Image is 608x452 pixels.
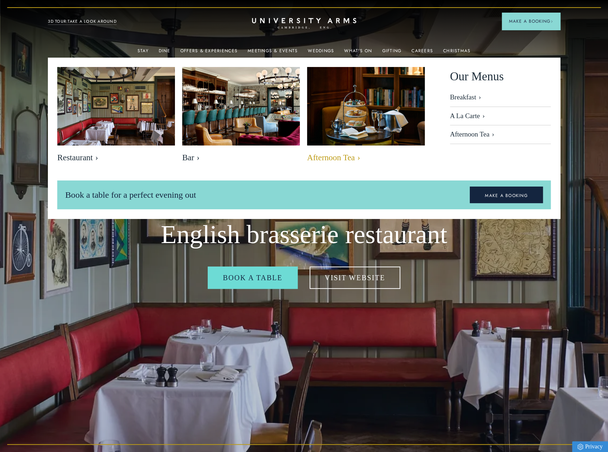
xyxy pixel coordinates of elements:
[443,48,470,58] a: Christmas
[450,93,551,107] a: Breakfast
[572,441,608,452] a: Privacy
[307,153,425,163] span: Afternoon Tea
[382,48,401,58] a: Gifting
[550,20,553,23] img: Arrow icon
[450,67,504,86] span: Our Menus
[450,107,551,126] a: A La Carte
[208,267,297,289] a: Book a table
[577,444,583,450] img: Privacy
[65,190,196,200] span: Book a table for a perfect evening out
[160,188,448,250] h2: Our quintessentially English brasserie restaurant
[182,67,300,146] img: image-b49cb22997400f3f08bed174b2325b8c369ebe22-8192x5461-jpg
[509,18,553,24] span: Make a Booking
[344,48,372,58] a: What's On
[411,48,433,58] a: Careers
[57,67,175,146] img: image-bebfa3899fb04038ade422a89983545adfd703f7-2500x1667-jpg
[298,61,433,152] img: image-eb2e3df6809416bccf7066a54a890525e7486f8d-2500x1667-jpg
[138,48,149,58] a: Stay
[248,48,298,58] a: Meetings & Events
[502,13,560,30] button: Make a BookingArrow icon
[182,67,300,166] a: image-b49cb22997400f3f08bed174b2325b8c369ebe22-8192x5461-jpg Bar
[308,48,334,58] a: Weddings
[307,67,425,166] a: image-eb2e3df6809416bccf7066a54a890525e7486f8d-2500x1667-jpg Afternoon Tea
[252,18,356,29] a: Home
[182,153,300,163] span: Bar
[470,187,543,203] a: MAKE A BOOKING
[310,267,400,289] a: Visit Website
[57,67,175,166] a: image-bebfa3899fb04038ade422a89983545adfd703f7-2500x1667-jpg Restaurant
[57,153,175,163] span: Restaurant
[159,48,170,58] a: Dine
[48,18,117,25] a: 3D TOUR:TAKE A LOOK AROUND
[450,125,551,144] a: Afternoon Tea
[180,48,238,58] a: Offers & Experiences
